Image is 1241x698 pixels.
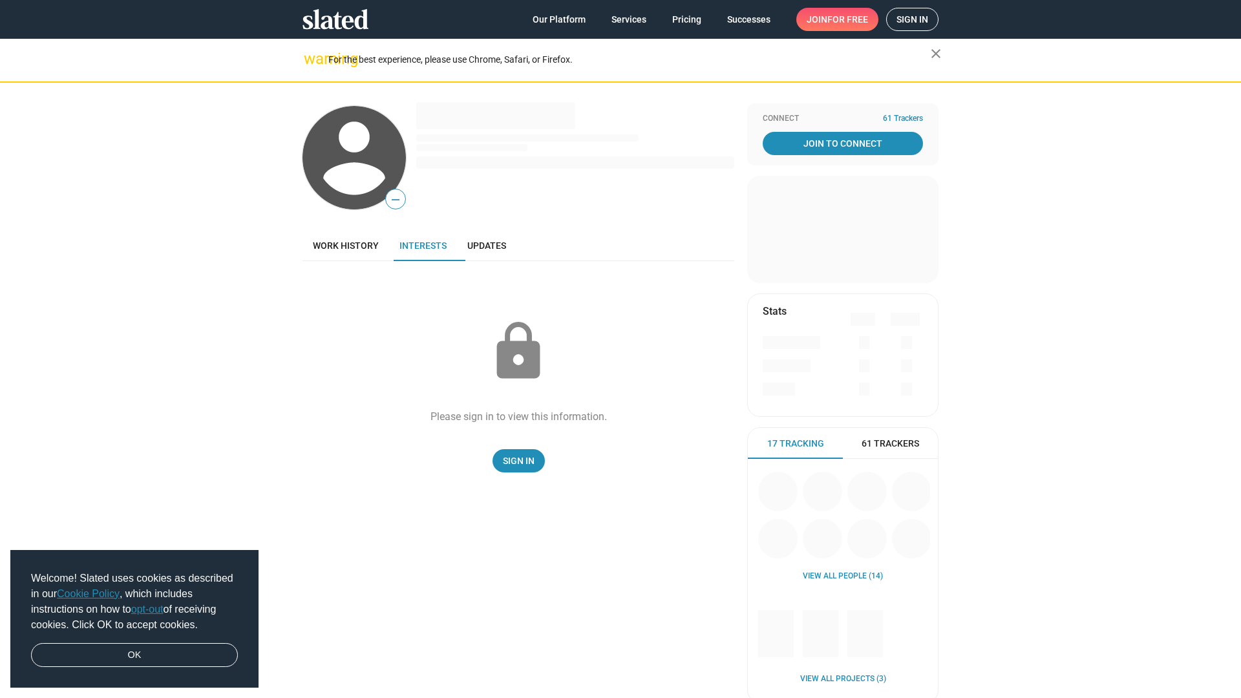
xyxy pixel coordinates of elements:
a: dismiss cookie message [31,643,238,668]
span: 17 Tracking [767,438,824,450]
span: Our Platform [533,8,586,31]
a: View all Projects (3) [800,674,886,684]
div: Please sign in to view this information. [430,410,607,423]
mat-icon: lock [486,319,551,384]
span: Interests [399,240,447,251]
a: Successes [717,8,781,31]
a: Sign In [493,449,545,472]
span: Successes [727,8,770,31]
span: for free [827,8,868,31]
span: Welcome! Slated uses cookies as described in our , which includes instructions on how to of recei... [31,571,238,633]
a: Our Platform [522,8,596,31]
mat-icon: close [928,46,944,61]
mat-card-title: Stats [763,304,787,318]
a: Work history [302,230,389,261]
span: Updates [467,240,506,251]
a: Pricing [662,8,712,31]
span: Services [611,8,646,31]
div: Connect [763,114,923,124]
span: Sign in [896,8,928,30]
span: Sign In [503,449,535,472]
span: — [386,191,405,208]
span: 61 Trackers [883,114,923,124]
div: For the best experience, please use Chrome, Safari, or Firefox. [328,51,931,69]
span: Pricing [672,8,701,31]
a: View all People (14) [803,571,883,582]
a: Updates [457,230,516,261]
a: Interests [389,230,457,261]
a: Joinfor free [796,8,878,31]
a: Cookie Policy [57,588,120,599]
span: Join [807,8,868,31]
div: cookieconsent [10,550,259,688]
a: opt-out [131,604,164,615]
a: Join To Connect [763,132,923,155]
mat-icon: warning [304,51,319,67]
span: 61 Trackers [862,438,919,450]
span: Join To Connect [765,132,920,155]
span: Work history [313,240,379,251]
a: Services [601,8,657,31]
a: Sign in [886,8,939,31]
